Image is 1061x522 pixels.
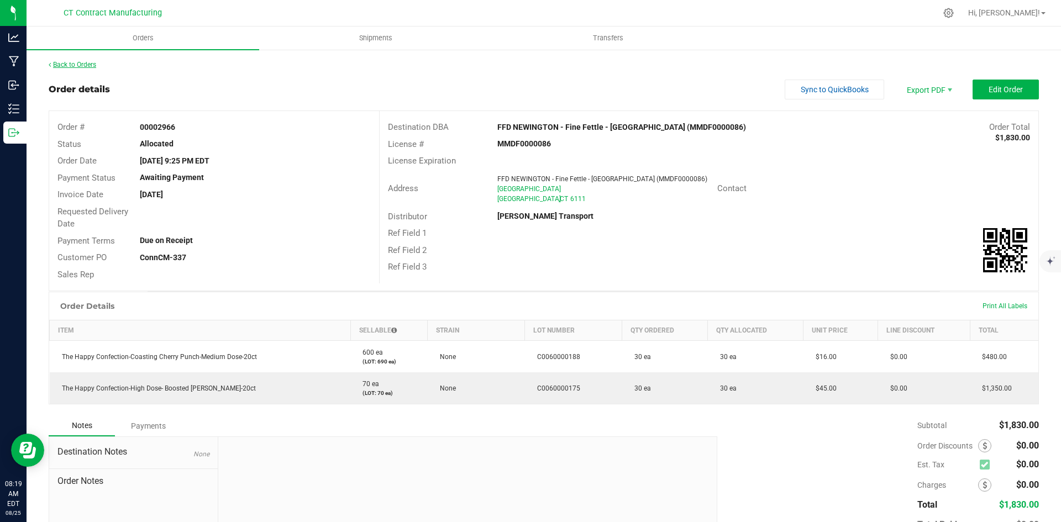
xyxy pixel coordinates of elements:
[57,173,115,183] span: Payment Status
[388,156,456,166] span: License Expiration
[976,353,1007,361] span: $480.00
[976,384,1012,392] span: $1,350.00
[1016,479,1039,490] span: $0.00
[64,8,162,18] span: CT Contract Manufacturing
[357,389,421,397] p: (LOT: 70 ea)
[115,416,181,436] div: Payments
[492,27,724,50] a: Transfers
[968,8,1040,17] span: Hi, [PERSON_NAME]!
[532,353,580,361] span: C0060000188
[917,421,947,430] span: Subtotal
[525,320,622,341] th: Lot Number
[559,195,560,203] span: ,
[49,83,110,96] div: Order details
[118,33,169,43] span: Orders
[140,190,163,199] strong: [DATE]
[942,8,955,18] div: Manage settings
[917,481,978,489] span: Charges
[140,236,193,245] strong: Due on Receipt
[980,457,995,472] span: Calculate excise tax
[578,33,638,43] span: Transfers
[803,320,878,341] th: Unit Price
[8,32,19,43] inline-svg: Analytics
[388,122,449,132] span: Destination DBA
[560,195,568,203] span: CT
[428,320,525,341] th: Strain
[60,302,114,310] h1: Order Details
[983,228,1027,272] qrcode: 00002966
[983,228,1027,272] img: Scan me!
[57,270,94,280] span: Sales Rep
[973,80,1039,99] button: Edit Order
[57,122,85,132] span: Order #
[895,80,962,99] li: Export PDF
[56,353,257,361] span: The Happy Confection-Coasting Cherry Punch-Medium Dose-20ct
[388,139,424,149] span: License #
[57,474,209,488] span: Order Notes
[350,320,427,341] th: Sellable
[878,320,970,341] th: Line Discount
[995,133,1030,142] strong: $1,830.00
[57,156,97,166] span: Order Date
[49,415,115,436] div: Notes
[50,320,351,341] th: Item
[785,80,884,99] button: Sync to QuickBooks
[388,228,427,238] span: Ref Field 1
[629,353,651,361] span: 30 ea
[999,499,1039,510] span: $1,830.00
[11,434,44,467] iframe: Resource center
[388,212,427,222] span: Distributor
[810,384,837,392] span: $45.00
[8,56,19,67] inline-svg: Manufacturing
[917,460,975,469] span: Est. Tax
[622,320,708,341] th: Qty Ordered
[497,212,593,220] strong: [PERSON_NAME] Transport
[140,253,186,262] strong: ConnCM-337
[57,139,81,149] span: Status
[193,450,209,458] span: None
[344,33,407,43] span: Shipments
[388,183,418,193] span: Address
[434,353,456,361] span: None
[708,320,803,341] th: Qty Allocated
[57,252,107,262] span: Customer PO
[140,173,204,182] strong: Awaiting Payment
[49,61,96,68] a: Back to Orders
[8,80,19,91] inline-svg: Inbound
[140,123,175,131] strong: 00002966
[140,156,209,165] strong: [DATE] 9:25 PM EDT
[983,302,1027,310] span: Print All Labels
[357,357,421,366] p: (LOT: 690 ea)
[717,183,747,193] span: Contact
[8,127,19,138] inline-svg: Outbound
[810,353,837,361] span: $16.00
[917,499,937,510] span: Total
[357,349,383,356] span: 600 ea
[27,27,259,50] a: Orders
[140,139,174,148] strong: Allocated
[989,122,1030,132] span: Order Total
[801,85,869,94] span: Sync to QuickBooks
[917,441,978,450] span: Order Discounts
[497,195,561,203] span: [GEOGRAPHIC_DATA]
[357,380,379,388] span: 70 ea
[885,384,907,392] span: $0.00
[434,384,456,392] span: None
[970,320,1038,341] th: Total
[1016,459,1039,470] span: $0.00
[497,185,561,193] span: [GEOGRAPHIC_DATA]
[5,479,22,509] p: 08:19 AM EDT
[989,85,1023,94] span: Edit Order
[715,353,737,361] span: 30 ea
[570,195,586,203] span: 6111
[497,139,551,148] strong: MMDF0000086
[57,207,128,229] span: Requested Delivery Date
[715,384,737,392] span: 30 ea
[999,420,1039,430] span: $1,830.00
[259,27,492,50] a: Shipments
[497,123,746,131] strong: FFD NEWINGTON - Fine Fettle - [GEOGRAPHIC_DATA] (MMDF0000086)
[532,384,580,392] span: C0060000175
[56,384,256,392] span: The Happy Confection-High Dose- Boosted [PERSON_NAME]-20ct
[8,103,19,114] inline-svg: Inventory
